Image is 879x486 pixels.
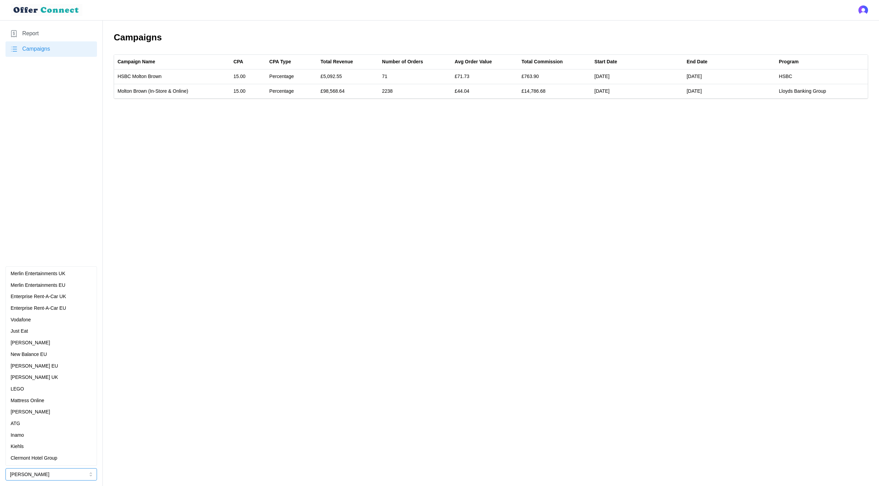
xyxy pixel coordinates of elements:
[858,5,868,15] img: 's logo
[11,305,66,312] p: Enterprise Rent-A-Car EU
[233,58,243,66] div: CPA
[11,420,20,427] p: ATG
[11,362,58,370] p: [PERSON_NAME] EU
[379,69,451,84] td: 71
[776,84,868,98] td: Lloyds Banking Group
[11,339,50,347] p: [PERSON_NAME]
[776,69,868,84] td: HSBC
[518,84,591,98] td: £14,786.68
[11,374,58,381] p: [PERSON_NAME] UK
[379,84,451,98] td: 2238
[11,293,66,300] p: Enterprise Rent-A-Car UK
[683,69,776,84] td: [DATE]
[11,397,44,405] p: Mattress Online
[5,41,97,57] a: Campaigns
[11,328,28,335] p: Just Eat
[11,270,65,278] p: Merlin Entertainments UK
[11,385,24,393] p: LEGO
[11,443,24,450] p: Kiehls
[230,69,266,84] td: 15.00
[11,316,31,324] p: Vodafone
[269,58,291,66] div: CPA Type
[114,84,230,98] td: Molton Brown (In-Store & Online)
[22,29,39,38] span: Report
[522,58,563,66] div: Total Commission
[11,455,57,462] p: Clermont Hotel Group
[114,31,868,43] h2: Campaigns
[11,4,82,16] img: loyalBe Logo
[451,69,518,84] td: £71.73
[455,58,492,66] div: Avg Order Value
[11,282,65,289] p: Merlin Entertainments EU
[230,84,266,98] td: 15.00
[11,351,47,358] p: New Balance EU
[591,84,683,98] td: [DATE]
[687,58,708,66] div: End Date
[858,5,868,15] button: Open user button
[5,26,97,41] a: Report
[5,468,97,481] button: [PERSON_NAME]
[591,69,683,84] td: [DATE]
[451,84,518,98] td: £44.04
[317,69,378,84] td: £5,092.55
[11,432,24,439] p: Inamo
[266,84,317,98] td: Percentage
[266,69,317,84] td: Percentage
[11,408,50,416] p: [PERSON_NAME]
[779,58,799,66] div: Program
[382,58,423,66] div: Number of Orders
[22,45,50,53] span: Campaigns
[114,69,230,84] td: HSBC Molton Brown
[118,58,155,66] div: Campaign Name
[683,84,776,98] td: [DATE]
[595,58,617,66] div: Start Date
[317,84,378,98] td: £98,568.64
[320,58,353,66] div: Total Revenue
[518,69,591,84] td: £763.90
